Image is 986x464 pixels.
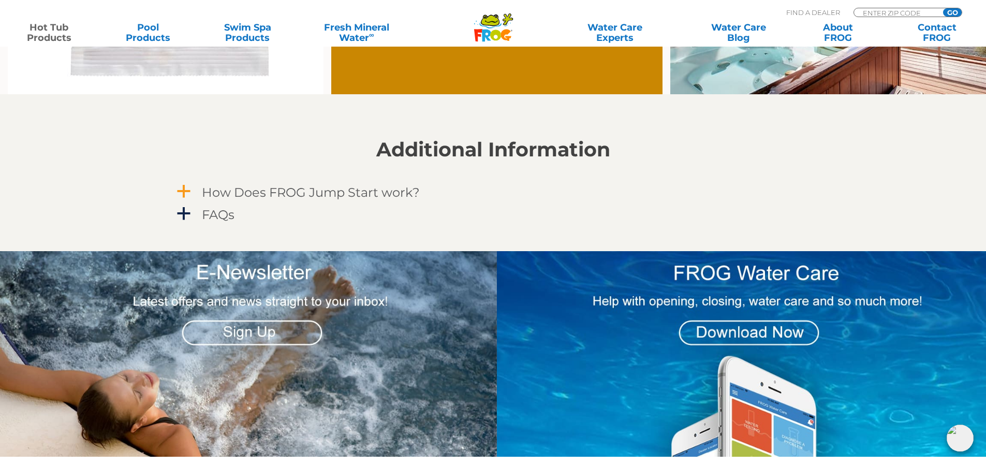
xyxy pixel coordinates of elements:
h4: FAQs [202,208,234,222]
a: Fresh MineralWater∞ [308,22,405,43]
a: PoolProducts [110,22,187,43]
input: Zip Code Form [862,8,932,17]
a: Swim SpaProducts [209,22,286,43]
a: Water CareExperts [552,22,678,43]
h2: Additional Information [175,138,812,161]
a: a FAQs [175,205,812,224]
a: Water CareBlog [700,22,777,43]
h4: How Does FROG Jump Start work? [202,185,420,199]
a: a How Does FROG Jump Start work? [175,183,812,202]
a: AboutFROG [799,22,876,43]
span: a [176,184,192,199]
span: a [176,206,192,222]
p: Find A Dealer [786,8,840,17]
sup: ∞ [369,31,374,39]
a: Hot TubProducts [10,22,87,43]
a: ContactFROG [899,22,976,43]
img: openIcon [947,425,974,452]
input: GO [943,8,962,17]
